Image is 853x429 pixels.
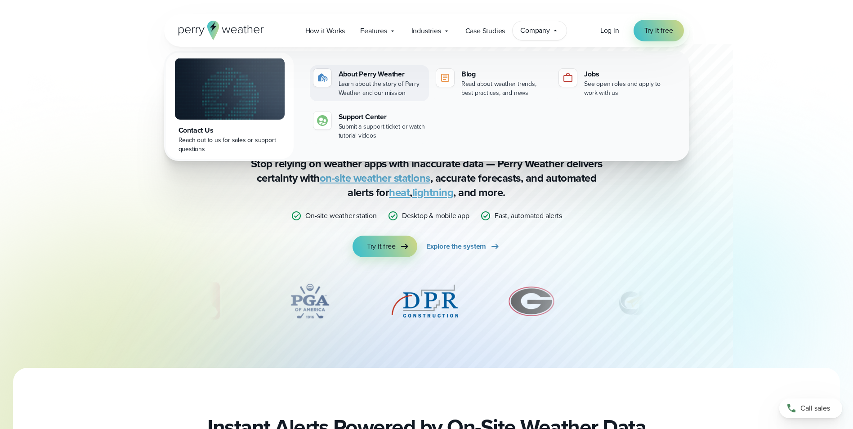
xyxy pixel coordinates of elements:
[504,279,559,324] div: 6 of 12
[634,20,684,41] a: Try it free
[603,279,730,324] img: Corona-Norco-Unified-School-District.svg
[600,25,619,36] a: Log in
[310,108,429,144] a: Support Center Submit a support ticket or watch tutorial videos
[779,398,842,418] a: Call sales
[339,122,425,140] div: Submit a support ticket or watch tutorial videos
[389,279,461,324] div: 5 of 12
[603,279,730,324] div: 7 of 12
[136,279,231,324] div: 3 of 12
[339,69,425,80] div: About Perry Weather
[412,184,454,201] a: lightning
[179,125,281,136] div: Contact Us
[136,279,231,324] img: MLB.svg
[367,241,396,252] span: Try it free
[209,279,644,328] div: slideshow
[310,65,429,101] a: About Perry Weather Learn about the story of Perry Weather and our mission
[320,170,430,186] a: on-site weather stations
[563,72,573,83] img: jobs-icon-1.svg
[247,156,607,200] p: Stop relying on weather apps with inaccurate data — Perry Weather delivers certainty with , accur...
[584,69,671,80] div: Jobs
[458,22,513,40] a: Case Studies
[360,26,387,36] span: Features
[274,279,346,324] img: PGA.svg
[274,279,346,324] div: 4 of 12
[317,72,328,83] img: about-icon.svg
[389,184,410,201] a: heat
[440,72,451,83] img: blog-icon.svg
[426,236,500,257] a: Explore the system
[389,279,461,324] img: DPR-Construction.svg
[305,26,345,36] span: How it Works
[317,115,328,126] img: contact-icon.svg
[461,69,548,80] div: Blog
[495,210,562,221] p: Fast, automated alerts
[339,80,425,98] div: Learn about the story of Perry Weather and our mission
[298,22,353,40] a: How it Works
[644,25,673,36] span: Try it free
[339,112,425,122] div: Support Center
[800,403,830,414] span: Call sales
[402,210,469,221] p: Desktop & mobile app
[555,65,674,101] a: Jobs See open roles and apply to work with us
[461,80,548,98] div: Read about weather trends, best practices, and news
[504,279,559,324] img: University-of-Georgia.svg
[465,26,505,36] span: Case Studies
[426,241,486,252] span: Explore the system
[179,136,281,154] div: Reach out to us for sales or support questions
[584,80,671,98] div: See open roles and apply to work with us
[353,236,417,257] a: Try it free
[166,53,294,159] a: Contact Us Reach out to us for sales or support questions
[433,65,552,101] a: Blog Read about weather trends, best practices, and news
[411,26,441,36] span: Industries
[305,210,376,221] p: On-site weather station
[520,25,550,36] span: Company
